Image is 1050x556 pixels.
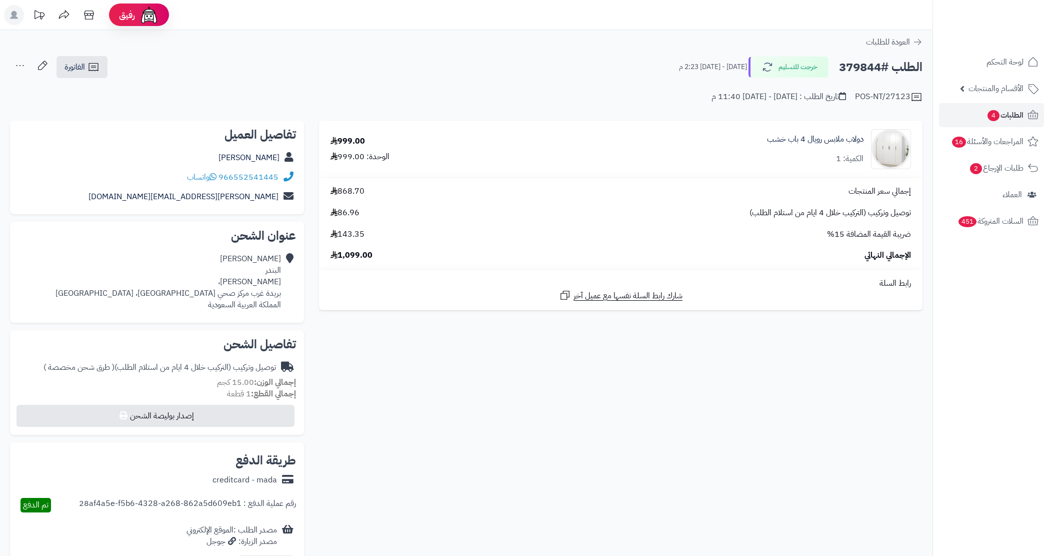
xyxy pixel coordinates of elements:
div: توصيل وتركيب (التركيب خلال 4 ايام من استلام الطلب) [43,362,276,373]
a: طلبات الإرجاع2 [939,156,1044,180]
span: 2 [970,163,982,174]
a: العملاء [939,183,1044,207]
div: creditcard - mada [212,474,277,486]
div: POS-NT/27123 [855,91,922,103]
span: 86.96 [330,207,359,219]
span: الإجمالي النهائي [864,250,911,261]
span: العملاء [1002,188,1022,202]
button: خرجت للتسليم [748,57,828,78]
span: الطلبات [986,108,1023,122]
small: [DATE] - [DATE] 2:23 م [679,62,747,72]
h2: الطلب #379844 [839,57,922,78]
span: لوحة التحكم [986,55,1023,69]
h2: عنوان الشحن [18,230,296,242]
span: ضريبة القيمة المضافة 15% [827,229,911,240]
span: رفيق [119,9,135,21]
div: رابط السلة [323,278,918,289]
span: العودة للطلبات [866,36,910,48]
span: 4 [987,110,999,121]
span: طلبات الإرجاع [969,161,1023,175]
span: السلات المتروكة [957,214,1023,228]
strong: إجمالي القطع: [251,388,296,400]
span: 451 [958,216,976,227]
a: الطلبات4 [939,103,1044,127]
div: الوحدة: 999.00 [330,151,389,163]
span: الأقسام والمنتجات [968,82,1023,96]
div: تاريخ الطلب : [DATE] - [DATE] 11:40 م [711,91,846,103]
a: العودة للطلبات [866,36,922,48]
div: مصدر الزيارة: جوجل [186,536,277,547]
div: رقم عملية الدفع : 28af4a5e-f5b6-4328-a268-862a5d609eb1 [79,498,296,512]
div: مصدر الطلب :الموقع الإلكتروني [186,524,277,547]
h2: طريقة الدفع [235,454,296,466]
a: واتساب [187,171,216,183]
a: 966552541445 [218,171,278,183]
span: 1,099.00 [330,250,372,261]
div: [PERSON_NAME] البندر [PERSON_NAME]، بريدة غرب مركز صحي [GEOGRAPHIC_DATA]، [GEOGRAPHIC_DATA] الممل... [55,253,281,310]
small: 15.00 كجم [217,376,296,388]
a: [PERSON_NAME][EMAIL_ADDRESS][DOMAIN_NAME] [88,191,278,203]
a: تحديثات المنصة [26,5,51,28]
a: لوحة التحكم [939,50,1044,74]
h2: تفاصيل الشحن [18,338,296,350]
div: الكمية: 1 [836,153,863,165]
img: 1747845679-1-90x90.jpg [871,129,910,169]
a: السلات المتروكة451 [939,209,1044,233]
span: الفاتورة [64,61,85,73]
strong: إجمالي الوزن: [254,376,296,388]
span: ( طرق شحن مخصصة ) [43,361,114,373]
a: المراجعات والأسئلة16 [939,130,1044,154]
span: إجمالي سعر المنتجات [848,186,911,197]
h2: تفاصيل العميل [18,129,296,141]
span: المراجعات والأسئلة [951,135,1023,149]
a: شارك رابط السلة نفسها مع عميل آخر [559,289,682,302]
span: 143.35 [330,229,364,240]
button: إصدار بوليصة الشحن [16,405,294,427]
div: 999.00 [330,136,365,147]
span: شارك رابط السلة نفسها مع عميل آخر [573,290,682,302]
small: 1 قطعة [227,388,296,400]
span: توصيل وتركيب (التركيب خلال 4 ايام من استلام الطلب) [749,207,911,219]
span: 868.70 [330,186,364,197]
span: تم الدفع [23,499,48,511]
span: 16 [952,137,966,148]
a: [PERSON_NAME] [218,152,279,164]
a: دولاب ملابس رويال 4 باب خشب [767,134,863,145]
a: الفاتورة [56,56,107,78]
img: ai-face.png [139,5,159,25]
